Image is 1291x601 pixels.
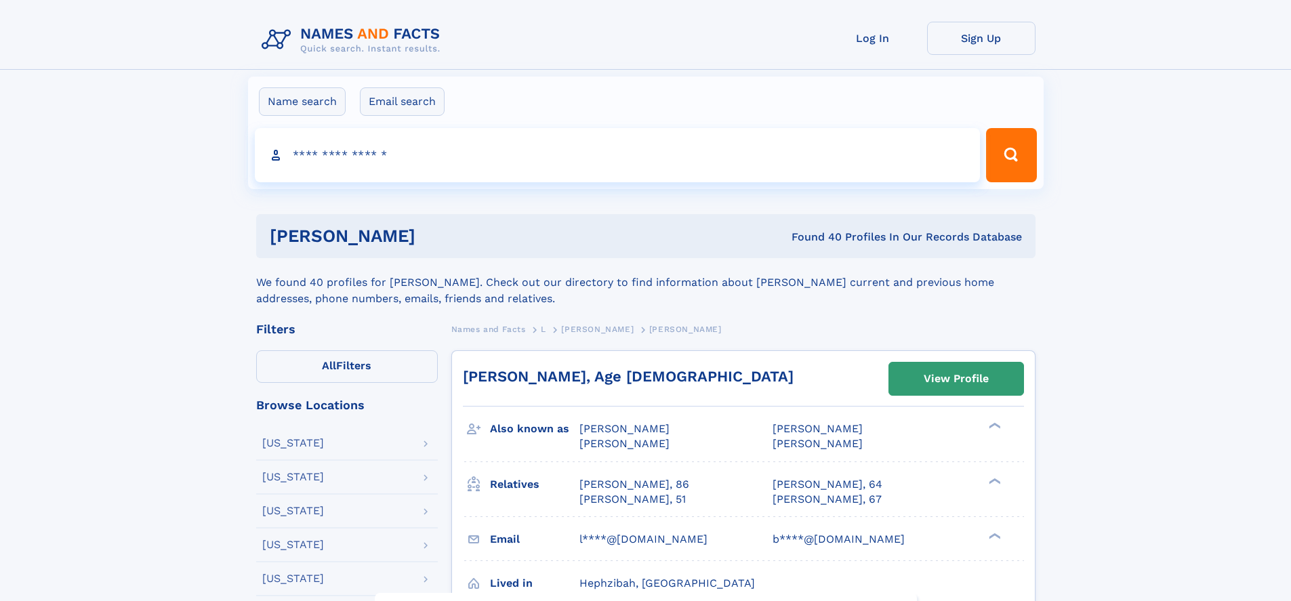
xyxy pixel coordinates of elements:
[579,477,689,492] a: [PERSON_NAME], 86
[986,128,1036,182] button: Search Button
[924,363,989,394] div: View Profile
[927,22,1036,55] a: Sign Up
[463,368,794,385] a: [PERSON_NAME], Age [DEMOGRAPHIC_DATA]
[579,437,670,450] span: [PERSON_NAME]
[579,492,686,507] a: [PERSON_NAME], 51
[360,87,445,116] label: Email search
[262,573,324,584] div: [US_STATE]
[256,399,438,411] div: Browse Locations
[773,437,863,450] span: [PERSON_NAME]
[985,531,1002,540] div: ❯
[262,472,324,482] div: [US_STATE]
[255,128,981,182] input: search input
[490,528,579,551] h3: Email
[985,476,1002,485] div: ❯
[603,230,1022,245] div: Found 40 Profiles In Our Records Database
[541,320,546,337] a: L
[649,325,722,334] span: [PERSON_NAME]
[270,228,604,245] h1: [PERSON_NAME]
[451,320,526,337] a: Names and Facts
[256,22,451,58] img: Logo Names and Facts
[262,539,324,550] div: [US_STATE]
[259,87,346,116] label: Name search
[579,422,670,435] span: [PERSON_NAME]
[773,422,863,435] span: [PERSON_NAME]
[773,492,882,507] a: [PERSON_NAME], 67
[889,362,1023,395] a: View Profile
[561,325,634,334] span: [PERSON_NAME]
[256,258,1036,307] div: We found 40 profiles for [PERSON_NAME]. Check out our directory to find information about [PERSON...
[985,421,1002,430] div: ❯
[262,505,324,516] div: [US_STATE]
[322,359,336,372] span: All
[773,477,882,492] a: [PERSON_NAME], 64
[256,323,438,335] div: Filters
[262,438,324,449] div: [US_STATE]
[490,572,579,595] h3: Lived in
[490,473,579,496] h3: Relatives
[541,325,546,334] span: L
[490,417,579,440] h3: Also known as
[819,22,927,55] a: Log In
[256,350,438,383] label: Filters
[561,320,634,337] a: [PERSON_NAME]
[579,577,755,589] span: Hephzibah, [GEOGRAPHIC_DATA]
